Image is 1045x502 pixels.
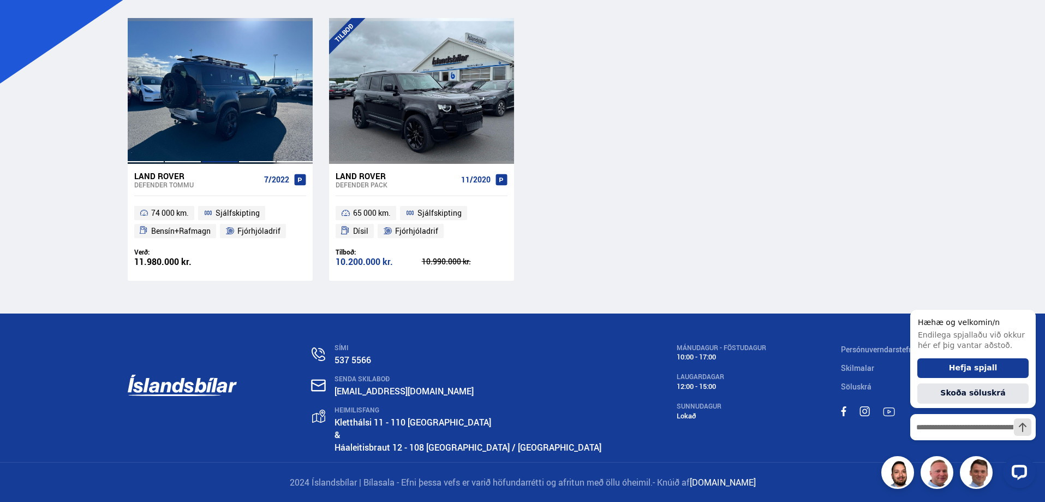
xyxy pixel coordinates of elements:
a: Söluskrá [841,381,871,392]
span: 11/2020 [461,175,491,184]
a: 537 5566 [335,354,371,366]
div: Tilboð: [336,248,422,256]
div: LAUGARDAGAR [677,373,766,381]
div: Lokað [677,412,766,420]
span: Fjórhjóladrif [237,225,280,238]
span: Fjórhjóladrif [395,225,438,238]
div: Defender PACK [336,181,457,188]
div: SÍMI [335,344,601,352]
img: nhp88E3Fdnt1Opn2.png [883,458,916,491]
div: 10.200.000 kr. [336,257,422,267]
span: - Knúið af [653,476,690,488]
div: 10:00 - 17:00 [677,353,766,361]
div: 12:00 - 15:00 [677,382,766,391]
img: nHj8e-n-aHgjukTg.svg [311,379,326,392]
span: Dísil [353,225,368,238]
span: 65 000 km. [353,206,391,220]
a: Land Rover Defender PACK 11/2020 65 000 km. Sjálfskipting Dísil Fjórhjóladrif Tilboð: 10.200.000 ... [329,164,514,281]
p: 2024 Íslandsbílar | Bílasala - Efni þessa vefs er varið höfundarrétti og afritun með öllu óheimil. [128,476,918,489]
div: MÁNUDAGUR - FÖSTUDAGUR [677,344,766,352]
a: [DOMAIN_NAME] [690,476,756,488]
img: n0V2lOsqF3l1V2iz.svg [312,347,325,361]
span: Sjálfskipting [216,206,260,220]
strong: & [335,429,341,441]
div: Land Rover [336,171,457,181]
span: 74 000 km. [151,206,189,220]
a: Háaleitisbraut 12 - 108 [GEOGRAPHIC_DATA] / [GEOGRAPHIC_DATA] [335,441,601,453]
div: 10.990.000 kr. [422,258,508,265]
div: Land Rover [134,171,260,181]
iframe: LiveChat chat widget [901,290,1040,497]
span: Sjálfskipting [417,206,462,220]
div: Verð: [134,248,220,256]
div: 11.980.000 kr. [134,257,220,267]
a: Persónuverndarstefna [841,344,917,355]
img: gp4YpyYFnEr45R34.svg [312,410,325,423]
a: [EMAIL_ADDRESS][DOMAIN_NAME] [335,385,474,397]
a: Skilmalar [841,363,874,373]
div: Defender TOMMU [134,181,260,188]
span: 7/2022 [264,175,289,184]
span: Bensín+Rafmagn [151,225,211,238]
a: Kletthálsi 11 - 110 [GEOGRAPHIC_DATA] [335,416,491,428]
div: SUNNUDAGUR [677,403,766,410]
div: SENDA SKILABOÐ [335,375,601,383]
div: HEIMILISFANG [335,406,601,414]
a: Land Rover Defender TOMMU 7/2022 74 000 km. Sjálfskipting Bensín+Rafmagn Fjórhjóladrif Verð: 11.9... [128,164,313,281]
